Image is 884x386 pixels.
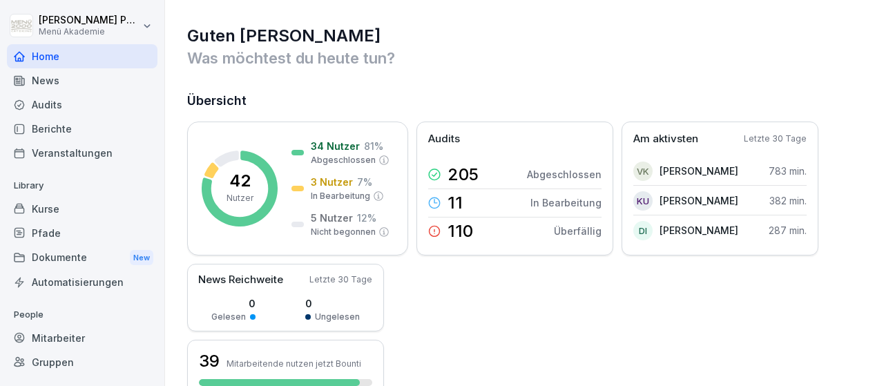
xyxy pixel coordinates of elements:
p: Was möchtest du heute tun? [187,47,863,69]
p: [PERSON_NAME] Pacyna [39,15,140,26]
p: 81 % [364,139,383,153]
h2: Übersicht [187,91,863,110]
p: [PERSON_NAME] [660,193,738,208]
a: Gruppen [7,350,157,374]
p: 42 [229,173,251,189]
div: KU [633,191,653,211]
p: 5 Nutzer [311,211,353,225]
a: Kurse [7,197,157,221]
div: Dokumente [7,245,157,271]
p: 0 [305,296,360,311]
p: Audits [428,131,460,147]
p: 0 [211,296,256,311]
a: Mitarbeiter [7,326,157,350]
p: Nicht begonnen [311,226,376,238]
p: Letzte 30 Tage [309,273,372,286]
div: DI [633,221,653,240]
p: 34 Nutzer [311,139,360,153]
h1: Guten [PERSON_NAME] [187,25,863,47]
p: Menü Akademie [39,27,140,37]
a: Veranstaltungen [7,141,157,165]
p: 287 min. [769,223,807,238]
h3: 39 [199,349,220,373]
p: News Reichweite [198,272,283,288]
p: In Bearbeitung [311,190,370,202]
div: New [130,250,153,266]
a: Berichte [7,117,157,141]
p: Abgeschlossen [527,167,602,182]
p: 382 min. [769,193,807,208]
p: 205 [448,166,479,183]
p: 3 Nutzer [311,175,353,189]
p: Ungelesen [315,311,360,323]
p: Abgeschlossen [311,154,376,166]
p: 110 [448,223,473,240]
p: Überfällig [554,224,602,238]
p: Nutzer [227,192,253,204]
p: Gelesen [211,311,246,323]
a: Audits [7,93,157,117]
p: 12 % [357,211,376,225]
a: Pfade [7,221,157,245]
p: 783 min. [769,164,807,178]
p: Library [7,175,157,197]
p: [PERSON_NAME] [660,164,738,178]
p: [PERSON_NAME] [660,223,738,238]
p: In Bearbeitung [530,195,602,210]
p: 7 % [357,175,372,189]
a: Home [7,44,157,68]
a: DokumenteNew [7,245,157,271]
a: Automatisierungen [7,270,157,294]
div: VK [633,162,653,181]
a: News [7,68,157,93]
p: Mitarbeitende nutzen jetzt Bounti [227,358,361,369]
p: Letzte 30 Tage [744,133,807,145]
p: Am aktivsten [633,131,698,147]
p: 11 [448,195,463,211]
p: People [7,304,157,326]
